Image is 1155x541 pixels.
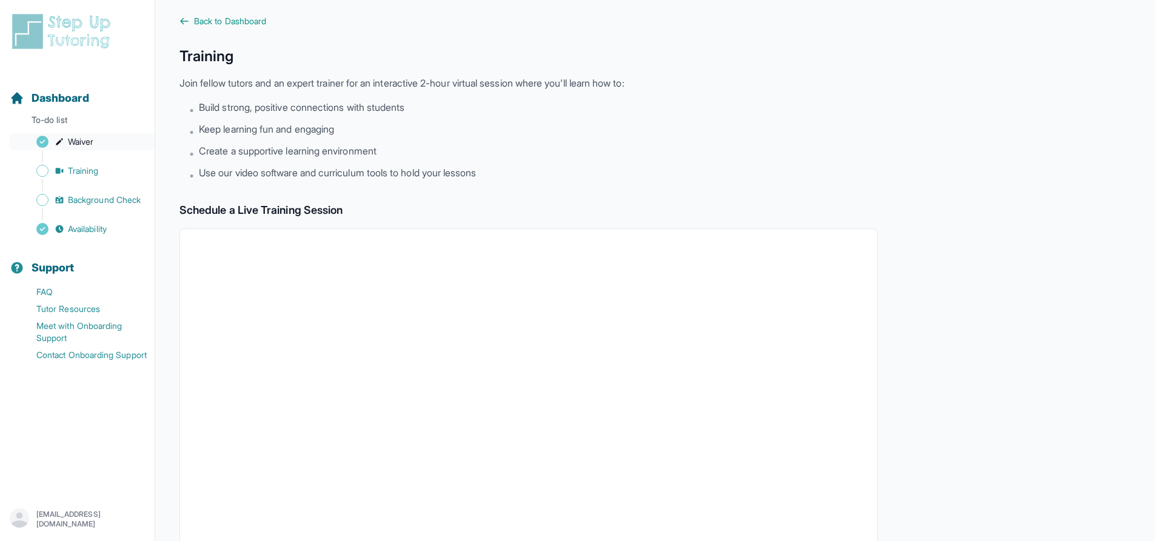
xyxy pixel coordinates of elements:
[36,509,145,529] p: [EMAIL_ADDRESS][DOMAIN_NAME]
[5,240,150,281] button: Support
[10,191,155,208] a: Background Check
[10,221,155,237] a: Availability
[10,90,89,107] a: Dashboard
[10,317,155,347] a: Meet with Onboarding Support
[10,133,155,150] a: Waiver
[10,284,155,300] a: FAQ
[179,47,878,66] h1: Training
[5,70,150,111] button: Dashboard
[10,12,118,51] img: logo
[10,508,145,530] button: [EMAIL_ADDRESS][DOMAIN_NAME]
[32,90,89,107] span: Dashboard
[179,202,878,219] h2: Schedule a Live Training Session
[189,102,194,117] span: •
[10,162,155,179] a: Training
[68,136,93,148] span: Waiver
[189,168,194,182] span: •
[68,223,107,235] span: Availability
[179,76,878,90] p: Join fellow tutors and an expert trainer for an interactive 2-hour virtual session where you'll l...
[10,300,155,317] a: Tutor Resources
[199,165,476,180] span: Use our video software and curriculum tools to hold your lessons
[10,347,155,363] a: Contact Onboarding Support
[199,144,377,158] span: Create a supportive learning environment
[68,194,141,206] span: Background Check
[189,146,194,161] span: •
[5,114,150,131] p: To-do list
[179,15,878,27] a: Back to Dashboard
[194,15,266,27] span: Back to Dashboard
[32,259,75,276] span: Support
[189,124,194,139] span: •
[199,122,334,136] span: Keep learning fun and engaging
[199,100,404,115] span: Build strong, positive connections with students
[68,165,99,177] span: Training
